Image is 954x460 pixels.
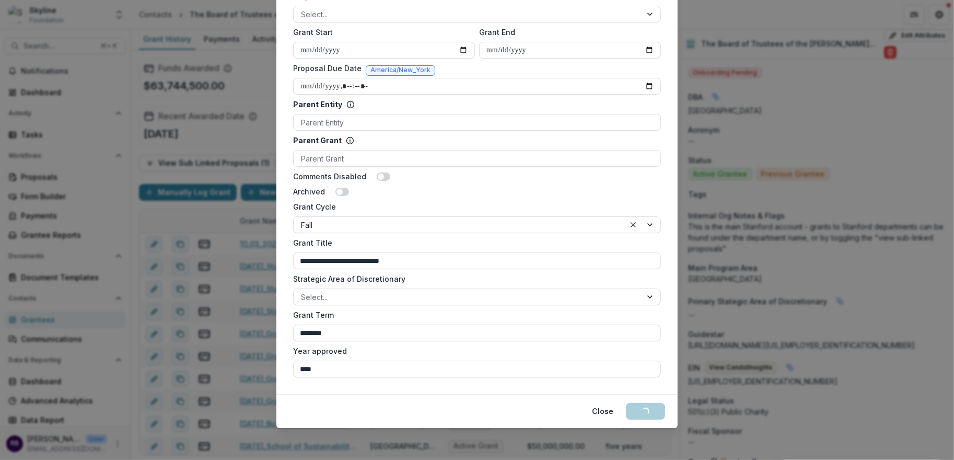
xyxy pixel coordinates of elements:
button: Close [586,403,620,420]
p: Parent Entity [293,99,342,110]
label: Grant Cycle [293,201,655,212]
div: Clear selected options [627,218,639,231]
label: Proposal Due Date [293,63,362,74]
label: Year approved [293,346,655,356]
label: Grant Start [293,27,469,38]
p: Parent Grant [293,135,342,146]
label: Comments Disabled [293,171,366,182]
label: Strategic Area of Discretionary [293,273,655,284]
label: Grant Title [293,237,655,248]
label: Grant End [479,27,655,38]
label: Archived [293,186,325,197]
span: America/New_York [370,66,431,74]
label: Grant Term [293,309,655,320]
